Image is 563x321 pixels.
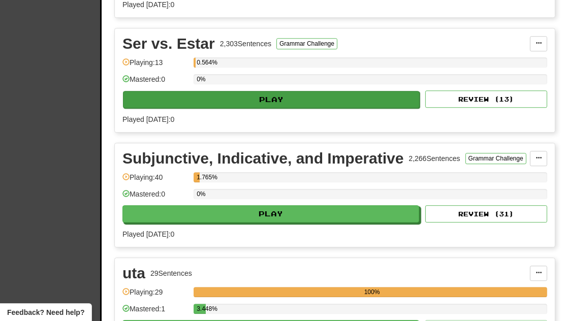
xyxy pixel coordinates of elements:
div: Playing: 40 [122,172,189,189]
div: Playing: 13 [122,57,189,74]
div: 29 Sentences [150,268,192,278]
div: uta [122,266,145,281]
button: Play [123,91,420,108]
div: 100% [197,287,547,297]
span: Played [DATE]: 0 [122,230,174,238]
span: Open feedback widget [7,307,84,317]
div: 3.448% [197,304,206,314]
button: Review (31) [425,205,547,222]
div: 2,266 Sentences [409,153,460,164]
div: Mastered: 0 [122,74,189,91]
button: Grammar Challenge [276,38,337,49]
div: Ser vs. Estar [122,36,215,51]
button: Grammar Challenge [465,153,526,164]
span: Played [DATE]: 0 [122,1,174,9]
span: Played [DATE]: 0 [122,115,174,123]
div: Mastered: 1 [122,304,189,320]
div: Playing: 29 [122,287,189,304]
div: 1.765% [197,172,200,182]
button: Play [122,205,419,222]
button: Review (13) [425,90,547,108]
div: 2,303 Sentences [220,39,271,49]
div: Subjunctive, Indicative, and Imperative [122,151,404,166]
div: Mastered: 0 [122,189,189,206]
